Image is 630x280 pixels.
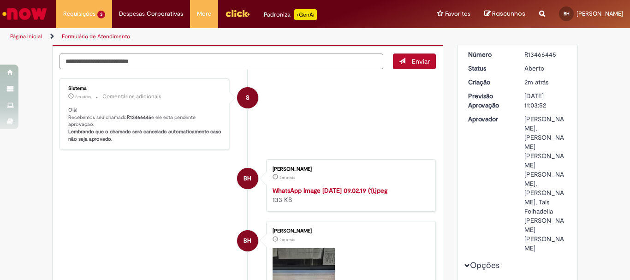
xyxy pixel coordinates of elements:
span: 2m atrás [524,78,548,86]
a: Rascunhos [484,10,525,18]
div: R13466445 [524,50,567,59]
a: Formulário de Atendimento [62,33,130,40]
span: Despesas Corporativas [119,9,183,18]
b: R13466445 [127,114,151,121]
div: 133 KB [273,186,426,204]
dt: Aprovador [461,114,518,124]
span: 2m atrás [279,237,295,243]
span: 2m atrás [75,94,91,100]
p: +GenAi [294,9,317,20]
p: Olá! Recebemos seu chamado e ele esta pendente aprovação. [68,107,222,143]
b: Lembrando que o chamado será cancelado automaticamente caso não seja aprovado. [68,128,223,143]
time: 01/09/2025 09:03:52 [524,78,548,86]
button: Enviar [393,54,436,69]
div: Aberto [524,64,567,73]
a: WhatsApp Image [DATE] 09.02.19 (1).jpeg [273,186,387,195]
div: Padroniza [264,9,317,20]
textarea: Digite sua mensagem aqui... [59,54,383,69]
time: 01/09/2025 09:04:04 [279,175,295,180]
img: click_logo_yellow_360x200.png [225,6,250,20]
span: Favoritos [445,9,470,18]
span: Requisições [63,9,95,18]
span: Enviar [412,57,430,66]
div: [PERSON_NAME], [PERSON_NAME] [PERSON_NAME] [PERSON_NAME], [PERSON_NAME], Tais Folhadella [PERSON_... [524,114,567,253]
dt: Número [461,50,518,59]
ul: Trilhas de página [7,28,413,45]
span: Rascunhos [492,9,525,18]
span: BH [244,230,251,252]
div: Sistema [68,86,222,91]
div: 01/09/2025 09:03:52 [524,77,567,87]
div: [DATE] 11:03:52 [524,91,567,110]
span: More [197,9,211,18]
img: ServiceNow [1,5,48,23]
div: [PERSON_NAME] [273,167,426,172]
span: [PERSON_NAME] [577,10,623,18]
a: Página inicial [10,33,42,40]
span: S [246,87,250,109]
dt: Previsão Aprovação [461,91,518,110]
div: Bruna Hedel [237,168,258,189]
dt: Criação [461,77,518,87]
div: [PERSON_NAME] [273,228,426,234]
time: 01/09/2025 09:04:07 [75,94,91,100]
span: 3 [97,11,105,18]
span: BH [564,11,570,17]
span: BH [244,167,251,190]
dt: Status [461,64,518,73]
small: Comentários adicionais [102,93,161,101]
div: System [237,87,258,108]
div: Bruna Hedel [237,230,258,251]
span: 2m atrás [279,175,295,180]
